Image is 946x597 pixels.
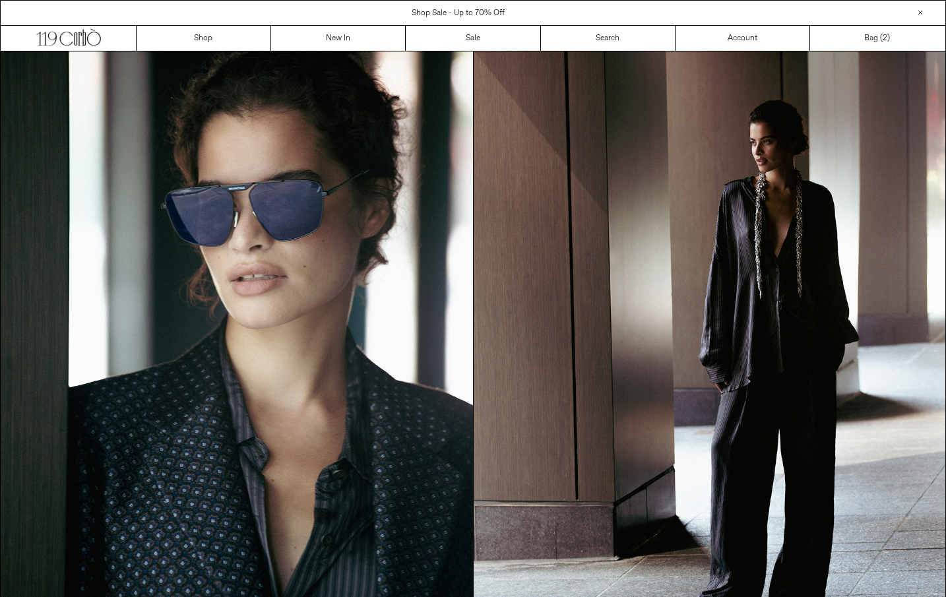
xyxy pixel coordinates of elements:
[676,26,810,51] a: Account
[541,26,676,51] a: Search
[271,26,406,51] a: New In
[883,32,890,44] span: )
[810,26,945,51] a: Bag ()
[137,26,271,51] a: Shop
[883,33,887,44] span: 2
[406,26,540,51] a: Sale
[412,8,505,18] a: Shop Sale - Up to 70% Off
